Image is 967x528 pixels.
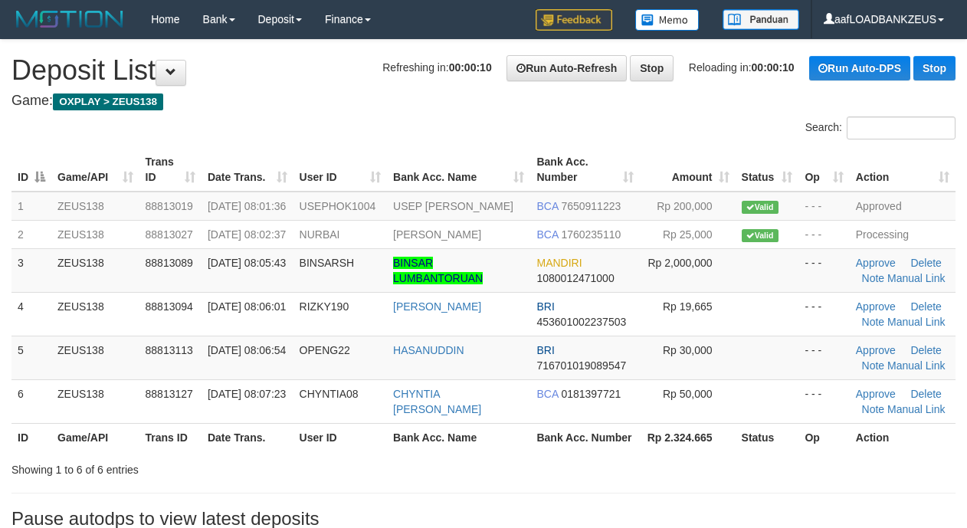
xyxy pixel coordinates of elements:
span: 88813027 [146,228,193,241]
a: Stop [913,56,956,80]
span: [DATE] 08:06:54 [208,344,286,356]
img: panduan.png [723,9,799,30]
td: ZEUS138 [51,336,139,379]
a: Note [862,316,885,328]
span: [DATE] 08:07:23 [208,388,286,400]
td: 6 [11,379,51,423]
td: - - - [798,192,849,221]
a: Run Auto-DPS [809,56,910,80]
span: Rp 2,000,000 [647,257,712,269]
span: BRI [536,344,554,356]
a: Delete [910,300,941,313]
th: Bank Acc. Number [530,423,639,451]
th: ID [11,423,51,451]
th: Trans ID [139,423,202,451]
th: Action: activate to sort column ascending [850,148,956,192]
a: [PERSON_NAME] [393,300,481,313]
img: Feedback.jpg [536,9,612,31]
td: Approved [850,192,956,221]
a: Stop [630,55,674,81]
span: RIZKY190 [300,300,349,313]
td: ZEUS138 [51,220,139,248]
td: 1 [11,192,51,221]
td: - - - [798,292,849,336]
td: 4 [11,292,51,336]
th: Bank Acc. Name: activate to sort column ascending [387,148,530,192]
td: - - - [798,379,849,423]
td: - - - [798,248,849,292]
span: BCA [536,200,558,212]
span: Copy 7650911223 to clipboard [561,200,621,212]
span: NURBAI [300,228,340,241]
td: ZEUS138 [51,292,139,336]
span: [DATE] 08:02:37 [208,228,286,241]
a: Approve [856,300,896,313]
td: ZEUS138 [51,248,139,292]
td: 5 [11,336,51,379]
th: Bank Acc. Number: activate to sort column ascending [530,148,639,192]
span: BCA [536,228,558,241]
td: ZEUS138 [51,379,139,423]
div: Showing 1 to 6 of 6 entries [11,456,392,477]
span: [DATE] 08:01:36 [208,200,286,212]
a: Note [862,359,885,372]
span: OPENG22 [300,344,350,356]
td: ZEUS138 [51,192,139,221]
span: USEPHOK1004 [300,200,376,212]
a: BINSAR LUMBANTORUAN [393,257,483,284]
th: Amount: activate to sort column ascending [640,148,736,192]
span: Valid transaction [742,229,779,242]
span: CHYNTIA08 [300,388,359,400]
a: USEP [PERSON_NAME] [393,200,513,212]
a: Approve [856,388,896,400]
th: Op [798,423,849,451]
span: Refreshing in: [382,61,491,74]
a: Delete [910,344,941,356]
td: 3 [11,248,51,292]
td: Processing [850,220,956,248]
th: Date Trans.: activate to sort column ascending [202,148,293,192]
th: Status: activate to sort column ascending [736,148,799,192]
span: Reloading in: [689,61,795,74]
a: Manual Link [887,316,946,328]
span: [DATE] 08:06:01 [208,300,286,313]
span: Copy 0181397721 to clipboard [561,388,621,400]
a: Manual Link [887,403,946,415]
th: Date Trans. [202,423,293,451]
th: Rp 2.324.665 [640,423,736,451]
th: Trans ID: activate to sort column ascending [139,148,202,192]
h4: Game: [11,93,956,109]
img: Button%20Memo.svg [635,9,700,31]
span: 88813019 [146,200,193,212]
span: Copy 1760235110 to clipboard [561,228,621,241]
td: 2 [11,220,51,248]
strong: 00:00:10 [752,61,795,74]
span: Rp 25,000 [663,228,713,241]
a: Note [862,272,885,284]
span: 88813113 [146,344,193,356]
a: Delete [910,257,941,269]
span: BINSARSH [300,257,355,269]
span: Rp 200,000 [657,200,712,212]
a: HASANUDDIN [393,344,464,356]
td: - - - [798,220,849,248]
span: OXPLAY > ZEUS138 [53,93,163,110]
span: BCA [536,388,558,400]
span: Rp 30,000 [663,344,713,356]
span: 88813094 [146,300,193,313]
span: MANDIRI [536,257,582,269]
span: Copy 453601002237503 to clipboard [536,316,626,328]
a: Approve [856,257,896,269]
th: User ID: activate to sort column ascending [293,148,387,192]
span: [DATE] 08:05:43 [208,257,286,269]
span: Copy 716701019089547 to clipboard [536,359,626,372]
strong: 00:00:10 [449,61,492,74]
a: [PERSON_NAME] [393,228,481,241]
th: Game/API [51,423,139,451]
th: Op: activate to sort column ascending [798,148,849,192]
a: Note [862,403,885,415]
th: Status [736,423,799,451]
span: BRI [536,300,554,313]
span: Rp 50,000 [663,388,713,400]
th: Action [850,423,956,451]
